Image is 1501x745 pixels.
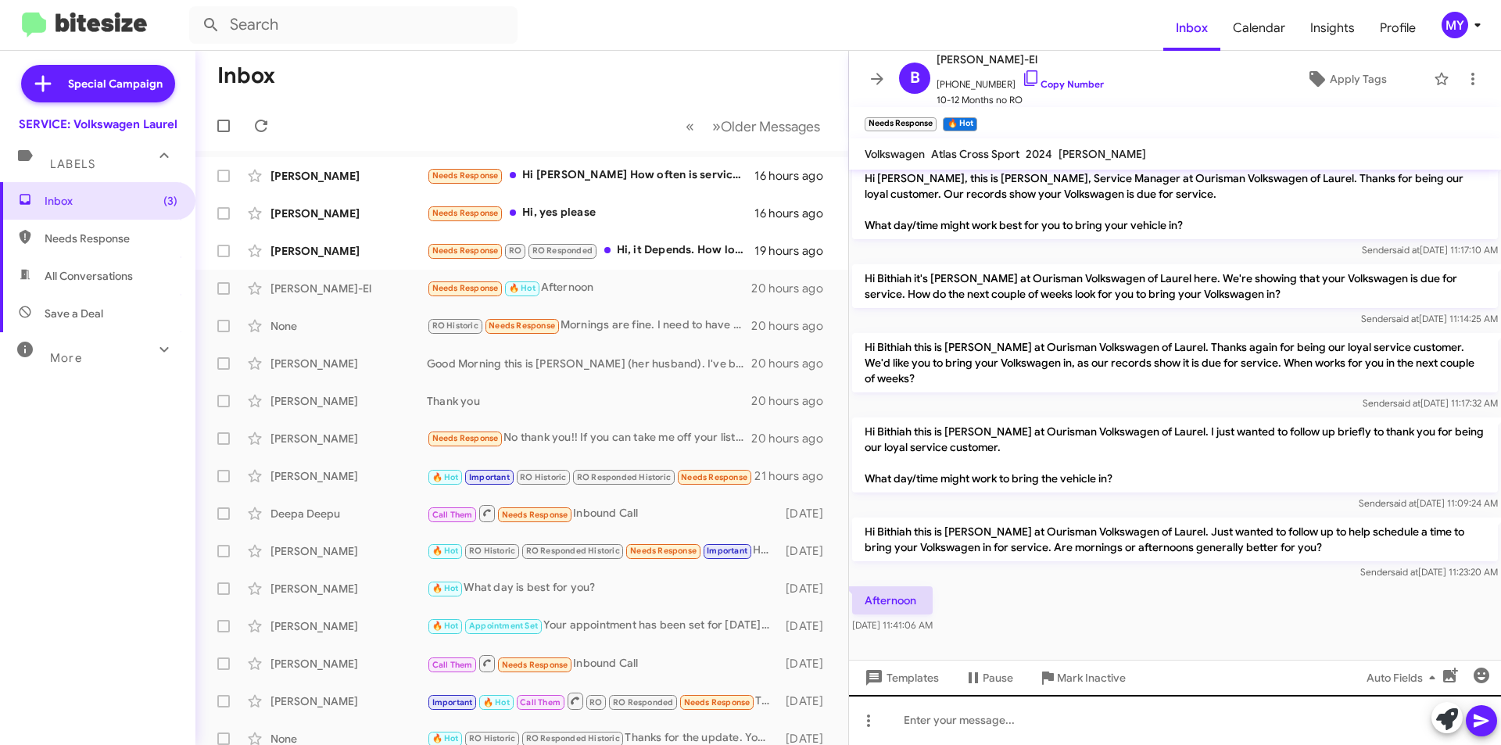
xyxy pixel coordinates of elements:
[432,245,499,256] span: Needs Response
[1428,12,1484,38] button: MY
[754,243,836,259] div: 19 hours ago
[937,69,1104,92] span: [PHONE_NUMBER]
[163,193,177,209] span: (3)
[270,318,427,334] div: None
[427,279,751,297] div: Afternoon
[427,317,751,335] div: Mornings are fine. I need to have the ID 4 stain resistant, it wasn't done
[45,306,103,321] span: Save a Deal
[852,586,933,614] p: Afternoon
[427,654,778,673] div: Inbound Call
[432,283,499,293] span: Needs Response
[427,617,778,635] div: Your appointment has been set for [DATE] 2pm! thank you
[865,117,937,131] small: Needs Response
[432,621,459,631] span: 🔥 Hot
[931,147,1019,161] span: Atlas Cross Sport
[469,621,538,631] span: Appointment Set
[270,693,427,709] div: [PERSON_NAME]
[526,546,620,556] span: RO Responded Historic
[509,283,536,293] span: 🔥 Hot
[1026,664,1138,692] button: Mark Inactive
[50,157,95,171] span: Labels
[270,431,427,446] div: [PERSON_NAME]
[270,356,427,371] div: [PERSON_NAME]
[427,429,751,447] div: No thank you!! If you can take me off your list please
[852,518,1498,561] p: Hi Bithiah this is [PERSON_NAME] at Ourisman Volkswagen of Laurel. Just wanted to follow up to he...
[45,231,177,246] span: Needs Response
[469,546,515,556] span: RO Historic
[1298,5,1367,51] a: Insights
[270,281,427,296] div: [PERSON_NAME]-El
[270,506,427,521] div: Deepa Deepu
[21,65,175,102] a: Special Campaign
[751,393,836,409] div: 20 hours ago
[189,6,518,44] input: Search
[778,543,836,559] div: [DATE]
[852,619,933,631] span: [DATE] 11:41:06 AM
[1393,397,1420,409] span: said at
[270,393,427,409] div: [PERSON_NAME]
[427,242,754,260] div: Hi, it Depends. How long do you envision it taking? I have to pick up my kids
[427,167,754,184] div: Hi [PERSON_NAME] How often is service is required like miles or yearly
[509,245,521,256] span: RO
[703,110,829,142] button: Next
[1354,664,1454,692] button: Auto Fields
[684,697,750,707] span: Needs Response
[1392,313,1419,324] span: said at
[1220,5,1298,51] a: Calendar
[677,110,829,142] nav: Page navigation example
[852,164,1498,239] p: Hi [PERSON_NAME], this is [PERSON_NAME], Service Manager at Ourisman Volkswagen of Laurel. Thanks...
[432,321,478,331] span: RO Historic
[483,697,510,707] span: 🔥 Hot
[1359,497,1498,509] span: Sender [DATE] 11:09:24 AM
[852,417,1498,492] p: Hi Bithiah this is [PERSON_NAME] at Ourisman Volkswagen of Laurel. I just wanted to follow up bri...
[427,356,751,371] div: Good Morning this is [PERSON_NAME] (her husband). I've been on the waitlist for a loaner car whil...
[427,542,778,560] div: Hello I need to schedule oil change appointment
[270,243,427,259] div: [PERSON_NAME]
[1392,244,1420,256] span: said at
[19,116,177,132] div: SERVICE: Volkswagen Laurel
[577,472,671,482] span: RO Responded Historic
[432,697,473,707] span: Important
[589,697,602,707] span: RO
[469,733,515,743] span: RO Historic
[68,76,163,91] span: Special Campaign
[45,268,133,284] span: All Conversations
[754,468,836,484] div: 21 hours ago
[707,546,747,556] span: Important
[432,433,499,443] span: Needs Response
[951,664,1026,692] button: Pause
[427,579,778,597] div: What day is best for you?
[751,356,836,371] div: 20 hours ago
[754,206,836,221] div: 16 hours ago
[432,660,473,670] span: Call Them
[778,618,836,634] div: [DATE]
[1266,65,1426,93] button: Apply Tags
[1360,566,1498,578] span: Sender [DATE] 11:23:20 AM
[270,581,427,596] div: [PERSON_NAME]
[270,656,427,672] div: [PERSON_NAME]
[852,333,1498,392] p: Hi Bithiah this is [PERSON_NAME] at Ourisman Volkswagen of Laurel. Thanks again for being our loy...
[862,664,939,692] span: Templates
[910,66,920,91] span: B
[502,660,568,670] span: Needs Response
[1391,566,1418,578] span: said at
[849,664,951,692] button: Templates
[270,168,427,184] div: [PERSON_NAME]
[754,168,836,184] div: 16 hours ago
[432,546,459,556] span: 🔥 Hot
[50,351,82,365] span: More
[270,468,427,484] div: [PERSON_NAME]
[1057,664,1126,692] span: Mark Inactive
[676,110,704,142] button: Previous
[1367,5,1428,51] a: Profile
[45,193,177,209] span: Inbox
[1163,5,1220,51] a: Inbox
[432,472,459,482] span: 🔥 Hot
[526,733,620,743] span: RO Responded Historic
[520,472,566,482] span: RO Historic
[502,510,568,520] span: Needs Response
